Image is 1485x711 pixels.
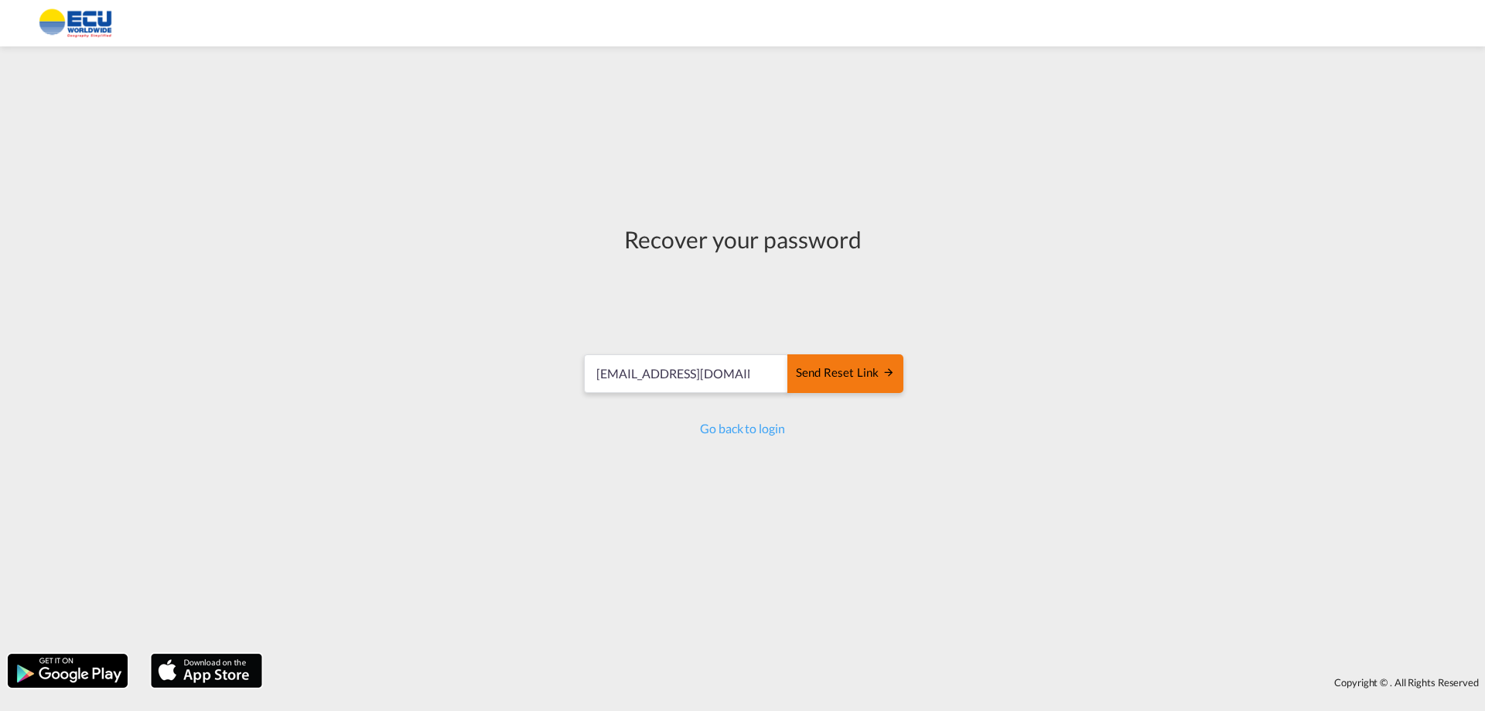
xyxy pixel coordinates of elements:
iframe: reCAPTCHA [625,271,860,331]
div: Copyright © . All Rights Reserved [270,669,1485,696]
img: apple.png [149,652,264,689]
md-icon: icon-arrow-right [882,366,895,378]
button: SEND RESET LINK [787,354,903,393]
a: Go back to login [700,421,784,436]
div: Recover your password [582,223,903,255]
div: Send reset link [796,364,895,382]
img: google.png [6,652,129,689]
input: Email [584,354,789,393]
img: 6cccb1402a9411edb762cf9624ab9cda.png [23,6,128,41]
